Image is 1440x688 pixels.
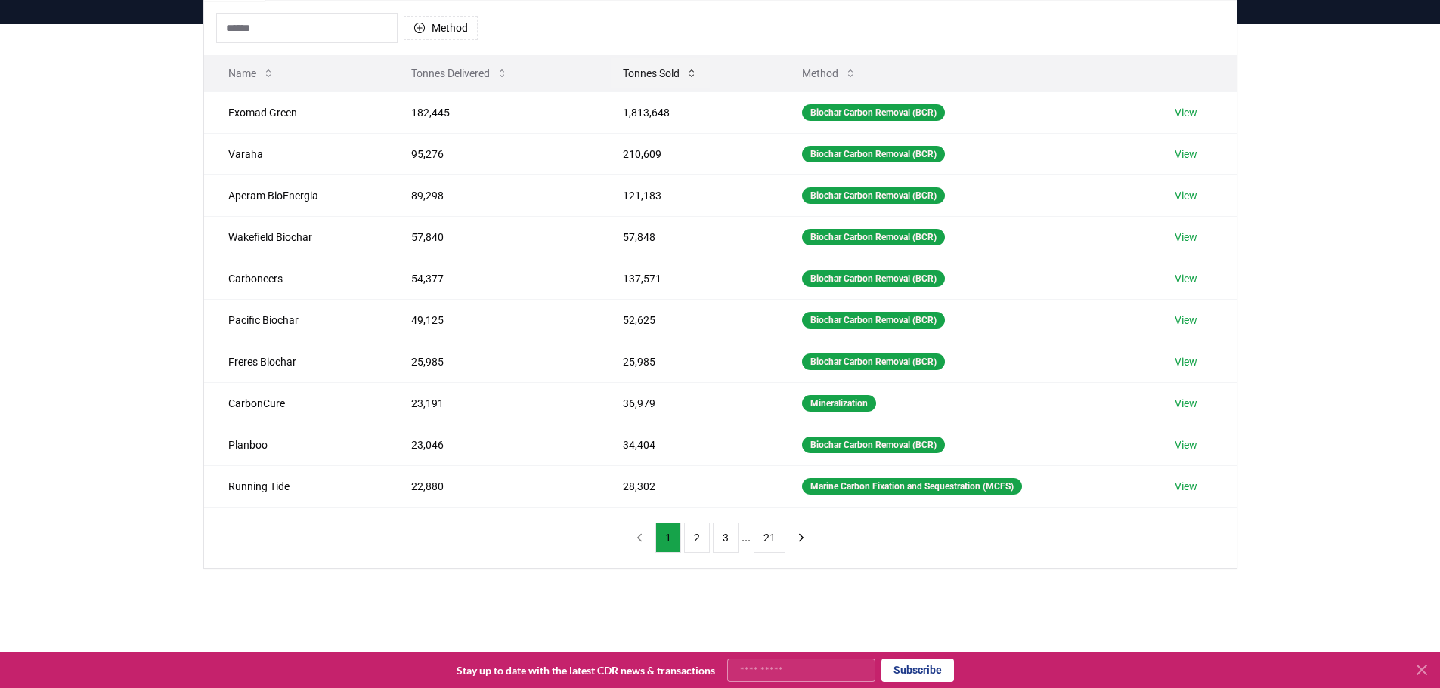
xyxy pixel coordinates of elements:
[802,395,876,412] div: Mineralization
[1175,479,1197,494] a: View
[204,465,388,507] td: Running Tide
[802,312,945,329] div: Biochar Carbon Removal (BCR)
[387,258,598,299] td: 54,377
[599,341,778,382] td: 25,985
[204,91,388,133] td: Exomad Green
[1175,437,1197,452] a: View
[599,91,778,133] td: 1,813,648
[204,174,388,216] td: Aperam BioEnergia
[802,353,945,370] div: Biochar Carbon Removal (BCR)
[599,382,778,424] td: 36,979
[387,382,598,424] td: 23,191
[204,258,388,299] td: Carboneers
[599,258,778,299] td: 137,571
[1175,230,1197,245] a: View
[204,133,388,174] td: Varaha
[713,523,739,553] button: 3
[387,216,598,258] td: 57,840
[1175,313,1197,328] a: View
[404,16,478,40] button: Method
[599,299,778,341] td: 52,625
[754,523,785,553] button: 21
[599,174,778,216] td: 121,183
[387,424,598,465] td: 23,046
[599,465,778,507] td: 28,302
[611,58,710,88] button: Tonnes Sold
[742,529,751,547] li: ...
[802,104,945,121] div: Biochar Carbon Removal (BCR)
[387,91,598,133] td: 182,445
[204,299,388,341] td: Pacific Biochar
[802,437,945,453] div: Biochar Carbon Removal (BCR)
[802,146,945,162] div: Biochar Carbon Removal (BCR)
[1175,147,1197,162] a: View
[599,133,778,174] td: 210,609
[216,58,286,88] button: Name
[802,229,945,245] div: Biochar Carbon Removal (BCR)
[204,382,388,424] td: CarbonCure
[387,174,598,216] td: 89,298
[1175,271,1197,286] a: View
[802,270,945,287] div: Biochar Carbon Removal (BCR)
[399,58,520,88] button: Tonnes Delivered
[387,341,598,382] td: 25,985
[790,58,869,88] button: Method
[684,523,710,553] button: 2
[655,523,681,553] button: 1
[1175,188,1197,203] a: View
[204,424,388,465] td: Planboo
[1175,396,1197,411] a: View
[1175,105,1197,120] a: View
[204,216,388,258] td: Wakefield Biochar
[599,424,778,465] td: 34,404
[788,523,814,553] button: next page
[802,478,1022,495] div: Marine Carbon Fixation and Sequestration (MCFS)
[599,216,778,258] td: 57,848
[387,133,598,174] td: 95,276
[387,299,598,341] td: 49,125
[802,187,945,204] div: Biochar Carbon Removal (BCR)
[1175,354,1197,369] a: View
[387,465,598,507] td: 22,880
[204,341,388,382] td: Freres Biochar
